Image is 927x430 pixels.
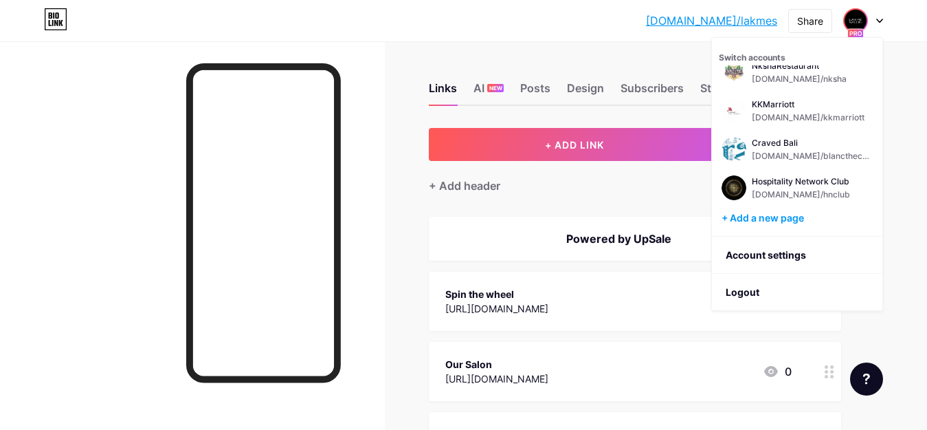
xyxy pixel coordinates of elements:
[712,274,882,311] li: Logout
[445,357,548,372] div: Our Salon
[752,138,873,149] div: Craved Bali
[722,137,746,162] img: demorestro
[752,176,853,187] div: Hospitality Network Club
[752,74,853,85] div: [DOMAIN_NAME]/nksha
[752,189,853,200] div: [DOMAIN_NAME]/hnclub
[429,178,500,194] div: + Add header
[763,363,792,380] div: 0
[429,128,721,161] button: + ADD LINK
[621,80,684,105] div: Subscribers
[722,211,875,225] div: + Add a new page
[445,287,548,301] div: Spin the wheel
[797,14,823,28] div: Share
[719,52,785,63] span: Switch accounts
[722,175,746,200] img: demorestro
[722,60,746,85] img: demorestro
[752,112,864,123] div: [DOMAIN_NAME]/kkmarriott
[445,301,548,316] div: [URL][DOMAIN_NAME]
[429,80,457,105] div: Links
[845,10,867,32] img: demorestro
[489,84,502,92] span: NEW
[752,99,864,110] div: KKMarriott
[752,151,873,162] div: [DOMAIN_NAME]/blancthecoffeeplace
[567,80,604,105] div: Design
[722,98,746,123] img: demorestro
[520,80,550,105] div: Posts
[752,61,853,72] div: NkshaRestaurant
[445,230,792,247] div: Powered by UpSale
[445,372,548,386] div: [URL][DOMAIN_NAME]
[712,237,882,274] a: Account settings
[700,80,728,105] div: Stats
[646,12,777,29] a: [DOMAIN_NAME]/lakmes
[545,139,604,151] span: + ADD LINK
[473,80,504,105] div: AI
